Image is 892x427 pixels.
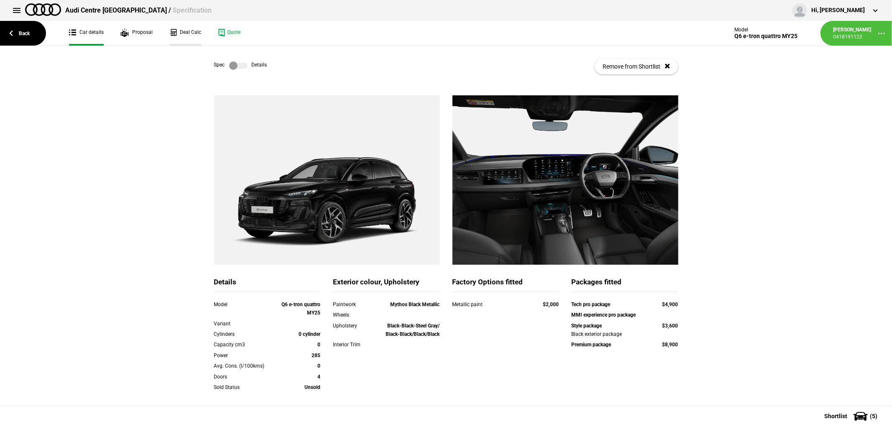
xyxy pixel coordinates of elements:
[391,302,440,307] strong: Mythos Black Metallic
[120,21,153,46] a: Proposal
[543,302,559,307] strong: $2,000
[572,323,602,329] strong: Style package
[333,277,440,292] div: Exterior colour, Upholstery
[214,351,278,360] div: Power
[662,342,678,348] strong: $8,900
[452,277,559,292] div: Factory Options fitted
[25,3,61,16] img: audi.png
[214,330,278,338] div: Cylinders
[811,6,865,15] div: Hi, [PERSON_NAME]
[333,311,376,319] div: Wheels
[833,26,871,33] div: [PERSON_NAME]
[572,342,611,348] strong: Premium package
[824,413,847,419] span: Shortlist
[299,331,321,337] strong: 0 cylinder
[169,21,201,46] a: Deal Calc
[214,373,278,381] div: Doors
[318,342,321,348] strong: 0
[214,320,278,328] div: Variant
[214,383,278,391] div: Sold Status
[452,300,527,309] div: Metallic paint
[734,27,797,33] div: Model
[812,406,892,427] button: Shortlist(5)
[572,330,678,338] div: Black exterior package
[318,363,321,369] strong: 0
[386,323,440,337] strong: Black-Black-Steel Gray/ Black-Black/Black/Black
[173,6,212,14] span: Specification
[214,300,278,309] div: Model
[214,340,278,349] div: Capacity cm3
[572,302,611,307] strong: Tech pro package
[65,6,212,15] div: Audi Centre [GEOGRAPHIC_DATA] /
[833,33,871,41] div: 0418191122
[305,384,321,390] strong: Unsold
[734,33,797,40] div: Q6 e-tron quattro MY25
[214,61,267,70] div: Spec Details
[318,374,321,380] strong: 4
[572,312,636,318] strong: MMI experience pro package
[69,21,104,46] a: Car details
[871,23,892,44] button: ...
[870,413,877,419] span: ( 5 )
[214,362,278,370] div: Avg. Cons. (l/100kms)
[595,59,678,74] button: Remove from Shortlist
[662,323,678,329] strong: $3,600
[333,322,376,330] div: Upholstery
[214,277,321,292] div: Details
[333,340,376,349] div: Interior Trim
[662,302,678,307] strong: $4,900
[282,302,321,316] strong: Q6 e-tron quattro MY25
[218,21,240,46] a: Quote
[333,300,376,309] div: Paintwork
[312,353,321,358] strong: 285
[572,277,678,292] div: Packages fitted
[833,26,871,41] a: [PERSON_NAME]0418191122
